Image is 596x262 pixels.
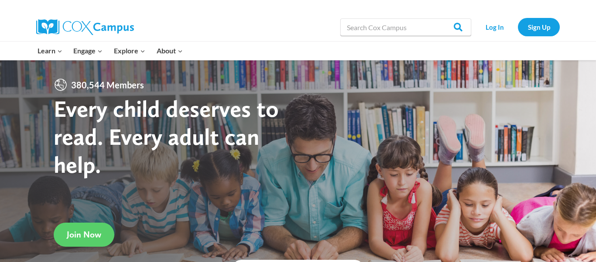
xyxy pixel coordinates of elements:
a: Join Now [54,223,114,247]
span: About [157,45,183,56]
span: Explore [114,45,145,56]
span: 380,544 Members [68,78,147,92]
input: Search Cox Campus [340,18,471,36]
span: Learn [38,45,62,56]
span: Join Now [67,229,101,240]
a: Sign Up [518,18,560,36]
span: Engage [73,45,103,56]
nav: Primary Navigation [32,42,188,60]
a: Log In [476,18,514,36]
strong: Every child deserves to read. Every adult can help. [54,94,279,178]
nav: Secondary Navigation [476,18,560,36]
img: Cox Campus [36,19,134,35]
